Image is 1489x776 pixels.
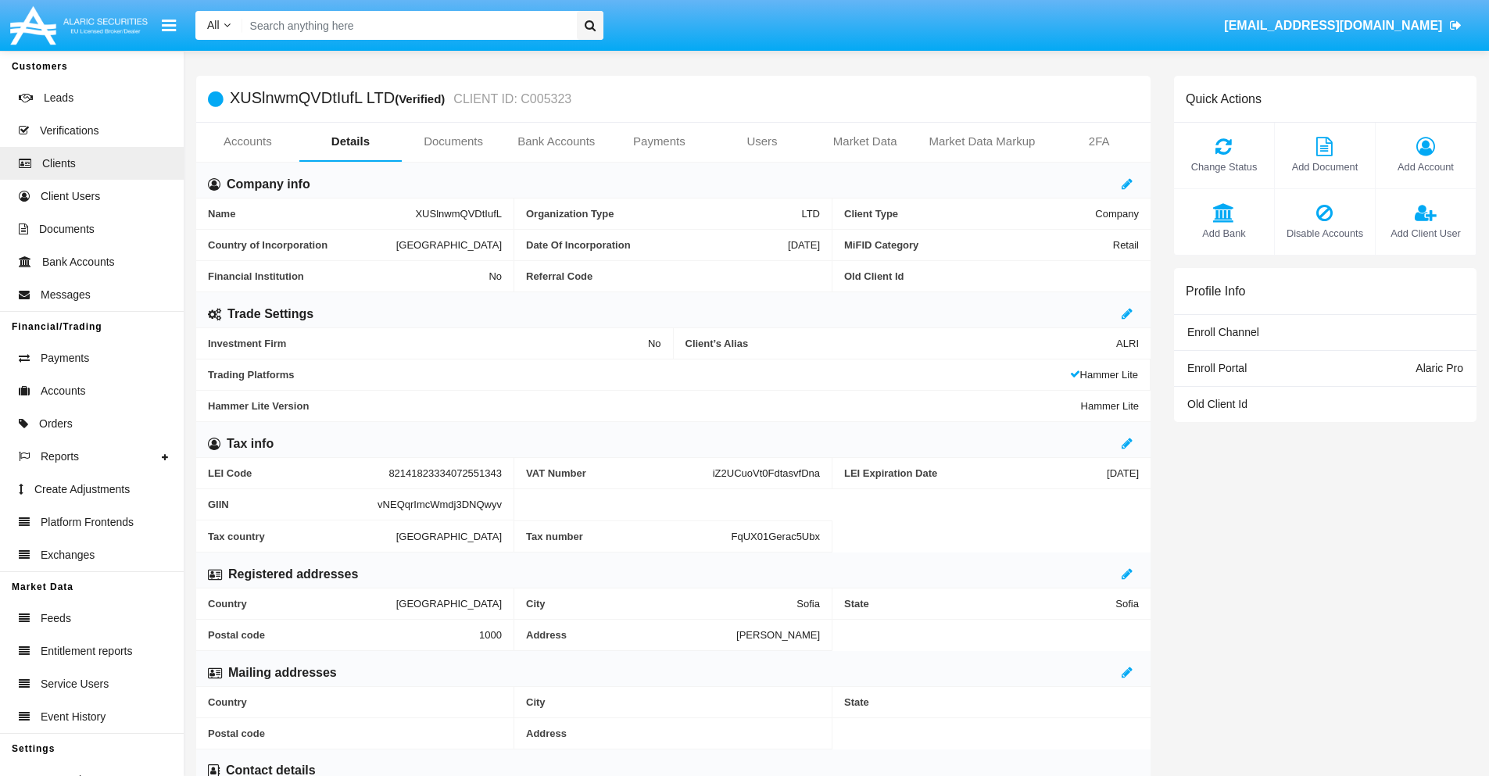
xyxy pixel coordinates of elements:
span: vNEQqrImcWmdj3DNQwyv [378,499,502,510]
h6: Profile Info [1186,284,1245,299]
span: GIIN [208,499,378,510]
span: Sofia [1115,598,1139,610]
span: All [207,19,220,31]
span: [DATE] [788,239,820,251]
h6: Mailing addresses [228,664,337,681]
span: Retail [1113,239,1139,251]
span: Documents [39,221,95,238]
span: Client Users [41,188,100,205]
span: Leads [44,90,73,106]
h5: XUSlnwmQVDtIufL LTD [230,90,571,108]
span: [GEOGRAPHIC_DATA] [396,239,502,251]
span: Country [208,598,396,610]
span: Old Client Id [1187,398,1247,410]
a: Market Data [814,123,917,160]
span: Bank Accounts [42,254,115,270]
a: Users [710,123,814,160]
span: Add Account [1383,159,1468,174]
a: All [195,17,242,34]
span: State [844,598,1115,610]
span: Payments [41,350,89,367]
span: Sofia [796,598,820,610]
span: Reports [41,449,79,465]
span: Add Document [1283,159,1367,174]
span: ALRI [1116,338,1139,349]
span: Hammer Lite [1070,369,1138,381]
span: Hammer Lite Version [208,400,1081,412]
span: Financial Institution [208,270,489,282]
span: Country of Incorporation [208,239,396,251]
span: Tax number [526,531,732,542]
span: Orders [39,416,73,432]
span: Accounts [41,383,86,399]
span: [EMAIL_ADDRESS][DOMAIN_NAME] [1224,19,1442,32]
span: Postal code [208,728,502,739]
span: State [844,696,1139,708]
span: LTD [801,208,820,220]
span: Enroll Channel [1187,326,1259,338]
a: Documents [402,123,505,160]
span: Referral Code [526,270,820,282]
span: Client Type [844,208,1095,220]
span: Investment Firm [208,338,648,349]
span: Verifications [40,123,98,139]
span: Enroll Portal [1187,362,1247,374]
h6: Trade Settings [227,306,313,323]
span: Create Adjustments [34,481,130,498]
span: Disable Accounts [1283,226,1367,241]
small: CLIENT ID: C005323 [449,93,571,105]
span: iZ2UCuoVt0FdtasvfDna [713,467,820,479]
span: Service Users [41,676,109,692]
span: 82141823334072551343 [388,467,502,479]
span: Old Client Id [844,270,1139,282]
a: Details [299,123,403,160]
span: City [526,598,796,610]
span: Add Bank [1182,226,1266,241]
span: Messages [41,287,91,303]
span: [DATE] [1107,467,1139,479]
span: Add Client User [1383,226,1468,241]
a: [EMAIL_ADDRESS][DOMAIN_NAME] [1217,4,1469,48]
span: Feeds [41,610,71,627]
img: Logo image [8,2,150,48]
span: Tax country [208,530,396,542]
span: Postal code [208,629,479,641]
span: No [489,270,502,282]
a: Bank Accounts [505,123,608,160]
span: [GEOGRAPHIC_DATA] [396,598,502,610]
span: Platform Frontends [41,514,134,531]
span: LEI Expiration Date [844,467,1107,479]
a: Payments [608,123,711,160]
span: Country [208,696,502,708]
span: VAT Number [526,467,713,479]
span: Clients [42,156,76,172]
h6: Quick Actions [1186,91,1262,106]
h6: Registered addresses [228,566,358,583]
span: Exchanges [41,547,95,563]
span: Alaric Pro [1416,362,1463,374]
span: Entitlement reports [41,643,133,660]
span: [PERSON_NAME] [736,629,820,641]
h6: Tax info [227,435,274,452]
h6: Company info [227,176,310,193]
span: FqUX01Gerac5Ubx [732,531,820,542]
span: No [648,338,661,349]
div: (Verified) [395,90,449,108]
input: Search [242,11,571,40]
a: Market Data Markup [916,123,1047,160]
span: Hammer Lite [1081,400,1139,412]
span: Company [1095,208,1139,220]
span: 1000 [479,629,502,641]
span: LEI Code [208,467,388,479]
span: Client’s Alias [685,338,1117,349]
a: Accounts [196,123,299,160]
a: 2FA [1047,123,1151,160]
span: Address [526,728,820,739]
span: Address [526,629,736,641]
span: Change Status [1182,159,1266,174]
span: Name [208,208,415,220]
span: Organization Type [526,208,801,220]
span: XUSlnwmQVDtIufL [415,208,502,220]
span: Trading Platforms [208,369,1070,381]
span: Event History [41,709,106,725]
